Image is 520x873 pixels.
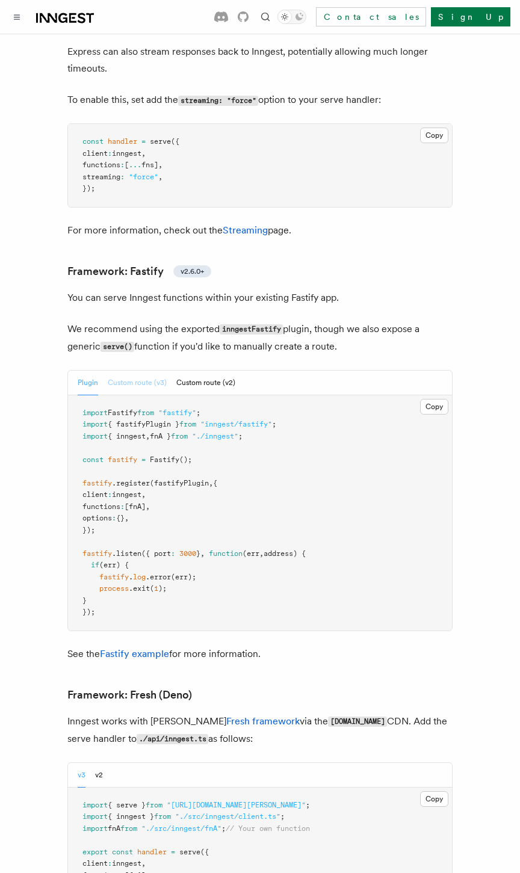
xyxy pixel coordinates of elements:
[112,149,141,158] span: inngest
[243,549,259,558] span: (err
[158,173,162,181] span: ,
[108,409,137,417] span: Fastify
[175,812,280,821] span: "./src/inngest/client.ts"
[420,128,448,143] button: Copy
[82,502,120,511] span: functions
[277,10,306,24] button: Toggle dark mode
[82,526,95,534] span: });
[82,455,104,464] span: const
[108,371,167,395] button: Custom route (v3)
[150,432,171,440] span: fnA }
[112,549,141,558] span: .listen
[200,848,209,856] span: ({
[141,490,146,499] span: ,
[82,812,108,821] span: import
[120,824,137,833] span: from
[141,161,158,169] span: fns]
[196,409,200,417] span: ;
[78,371,98,395] button: Plugin
[67,43,453,77] p: Express can also stream responses back to Inngest, potentially allowing much longer timeouts.
[125,161,129,169] span: [
[116,514,125,522] span: {}
[108,420,179,428] span: { fastifyPlugin }
[150,137,171,146] span: serve
[82,137,104,146] span: const
[179,549,196,558] span: 3000
[141,824,221,833] span: "./src/inngest/fnA"
[167,801,306,809] span: "[URL][DOMAIN_NAME][PERSON_NAME]"
[82,824,108,833] span: import
[171,137,179,146] span: ({
[129,584,150,593] span: .exit
[67,321,453,356] p: We recommend using the exported plugin, though we also expose a generic function if you'd like to...
[154,584,158,593] span: 1
[129,173,158,181] span: "force"
[141,549,171,558] span: ({ port
[221,824,226,833] span: ;
[272,420,276,428] span: ;
[108,812,154,821] span: { inngest }
[146,573,171,581] span: .error
[150,455,179,464] span: Fastify
[82,514,112,522] span: options
[258,10,273,24] button: Find something...
[141,149,146,158] span: ,
[112,848,133,856] span: const
[82,479,112,487] span: fastify
[129,573,133,581] span: .
[99,584,129,593] span: process
[100,648,169,659] a: Fastify example
[179,455,192,464] span: ();
[209,549,243,558] span: function
[171,573,196,581] span: (err);
[108,859,112,868] span: :
[95,763,103,788] button: v2
[137,409,154,417] span: from
[67,713,453,748] p: Inngest works with [PERSON_NAME] via the CDN. Add the serve handler to as follows:
[280,812,285,821] span: ;
[133,573,146,581] span: log
[264,549,306,558] span: address) {
[82,608,95,616] span: });
[316,7,426,26] a: Contact sales
[171,549,175,558] span: :
[158,584,167,593] span: );
[141,137,146,146] span: =
[125,514,129,522] span: ,
[200,549,205,558] span: ,
[420,791,448,807] button: Copy
[192,432,238,440] span: "./inngest"
[141,455,146,464] span: =
[10,10,24,24] button: Toggle navigation
[108,490,112,499] span: :
[181,267,204,276] span: v2.6.0+
[125,502,146,511] span: [fnA]
[328,717,387,727] code: [DOMAIN_NAME]
[82,420,108,428] span: import
[179,420,196,428] span: from
[137,848,167,856] span: handler
[171,432,188,440] span: from
[82,184,95,193] span: });
[82,859,108,868] span: client
[108,801,146,809] span: { serve }
[101,342,134,352] code: serve()
[112,859,141,868] span: inngest
[67,91,453,109] p: To enable this, set add the option to your serve handler:
[99,573,129,581] span: fastify
[196,549,200,558] span: }
[223,224,268,236] a: Streaming
[82,549,112,558] span: fastify
[67,263,211,280] a: Framework: Fastifyv2.6.0+
[238,432,243,440] span: ;
[108,824,120,833] span: fnA
[158,161,162,169] span: ,
[176,371,235,395] button: Custom route (v2)
[82,409,108,417] span: import
[179,848,200,856] span: serve
[137,734,208,744] code: ./api/inngest.ts
[108,137,137,146] span: handler
[108,432,146,440] span: { inngest
[150,584,154,593] span: (
[200,420,272,428] span: "inngest/fastify"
